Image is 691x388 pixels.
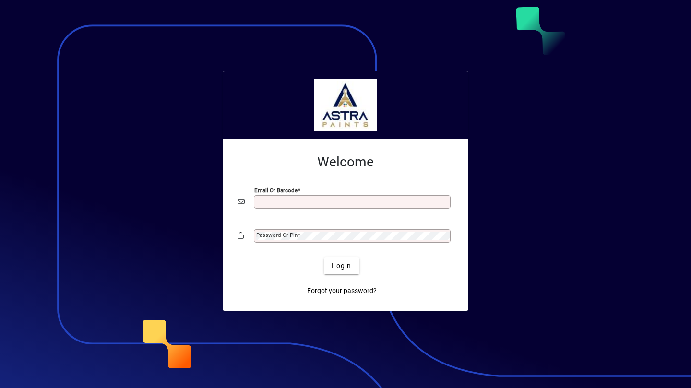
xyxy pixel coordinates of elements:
[256,232,298,238] mat-label: Password or Pin
[332,261,351,271] span: Login
[238,154,453,170] h2: Welcome
[303,282,381,299] a: Forgot your password?
[324,257,359,274] button: Login
[254,187,298,194] mat-label: Email or Barcode
[307,286,377,296] span: Forgot your password?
